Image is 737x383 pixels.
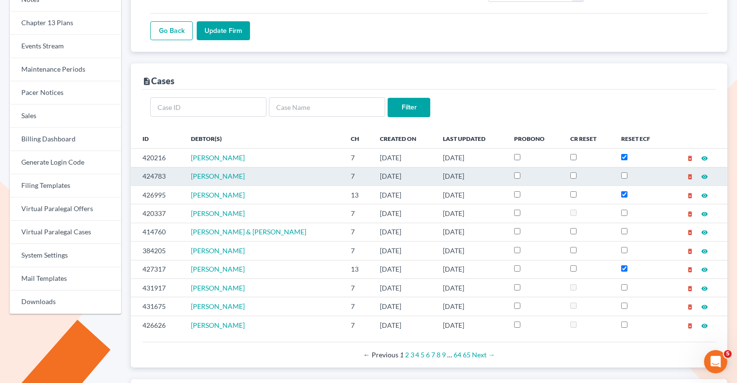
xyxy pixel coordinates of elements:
td: 431675 [131,297,183,316]
td: [DATE] [372,297,436,316]
i: visibility [701,229,708,236]
i: visibility [701,322,708,329]
i: visibility [701,266,708,273]
a: delete_forever [687,172,693,180]
th: Ch [343,129,372,148]
i: visibility [701,211,708,217]
div: Cases [142,75,174,87]
td: [DATE] [372,204,436,223]
a: Filing Templates [10,174,121,198]
th: Reset ECF [613,129,668,148]
a: delete_forever [687,191,693,199]
td: 414760 [131,223,183,241]
td: [DATE] [435,185,506,204]
td: [DATE] [372,223,436,241]
a: Virtual Paralegal Offers [10,198,121,221]
i: visibility [701,155,708,162]
i: delete_forever [687,192,693,199]
a: delete_forever [687,228,693,236]
a: Next page [472,351,495,359]
a: delete_forever [687,321,693,329]
th: Created On [372,129,436,148]
td: [DATE] [372,316,436,334]
a: [PERSON_NAME] [191,265,245,273]
i: visibility [701,192,708,199]
a: Page 64 [454,351,462,359]
td: [DATE] [435,297,506,316]
td: 13 [343,185,372,204]
td: 7 [343,278,372,297]
a: Page 2 [405,351,409,359]
td: 7 [343,167,372,185]
a: [PERSON_NAME] [191,321,245,329]
a: visibility [701,302,708,310]
span: [PERSON_NAME] [191,191,245,199]
i: delete_forever [687,155,693,162]
a: Pacer Notices [10,81,121,105]
a: Maintenance Periods [10,58,121,81]
a: [PERSON_NAME] [191,302,245,310]
a: visibility [701,153,708,162]
a: [PERSON_NAME] [191,153,245,162]
a: visibility [701,265,708,273]
input: Case Name [269,97,385,117]
span: Previous page [363,351,398,359]
a: delete_forever [687,284,693,292]
td: 424783 [131,167,183,185]
td: [DATE] [435,242,506,260]
th: ID [131,129,183,148]
a: delete_forever [687,153,693,162]
a: [PERSON_NAME] [191,172,245,180]
td: [DATE] [435,223,506,241]
a: Events Stream [10,35,121,58]
i: delete_forever [687,248,693,255]
a: Page 8 [437,351,441,359]
div: Pagination [150,350,708,360]
td: [DATE] [435,167,506,185]
i: visibility [701,173,708,180]
a: [PERSON_NAME] [191,209,245,217]
a: Page 4 [416,351,420,359]
td: [DATE] [372,167,436,185]
td: 7 [343,297,372,316]
a: [PERSON_NAME] [191,246,245,255]
td: [DATE] [435,316,506,334]
td: 420337 [131,204,183,223]
th: Last Updated [435,129,506,148]
th: CR Reset [563,129,613,148]
td: 7 [343,204,372,223]
a: [PERSON_NAME] & [PERSON_NAME] [191,228,306,236]
th: ProBono [506,129,563,148]
td: 7 [343,223,372,241]
i: delete_forever [687,322,693,329]
td: [DATE] [435,260,506,278]
td: 426626 [131,316,183,334]
td: 13 [343,260,372,278]
td: 384205 [131,242,183,260]
i: visibility [701,248,708,255]
a: Page 9 [442,351,446,359]
a: visibility [701,246,708,255]
a: Page 5 [421,351,425,359]
a: Go Back [150,21,193,41]
i: delete_forever [687,229,693,236]
th: Debtor(s) [183,129,343,148]
a: visibility [701,191,708,199]
a: visibility [701,284,708,292]
td: 426995 [131,185,183,204]
a: Generate Login Code [10,151,121,174]
a: visibility [701,321,708,329]
td: [DATE] [435,204,506,223]
input: Update Firm [197,21,250,41]
input: Case ID [150,97,267,117]
i: visibility [701,285,708,292]
a: System Settings [10,244,121,267]
td: [DATE] [372,185,436,204]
